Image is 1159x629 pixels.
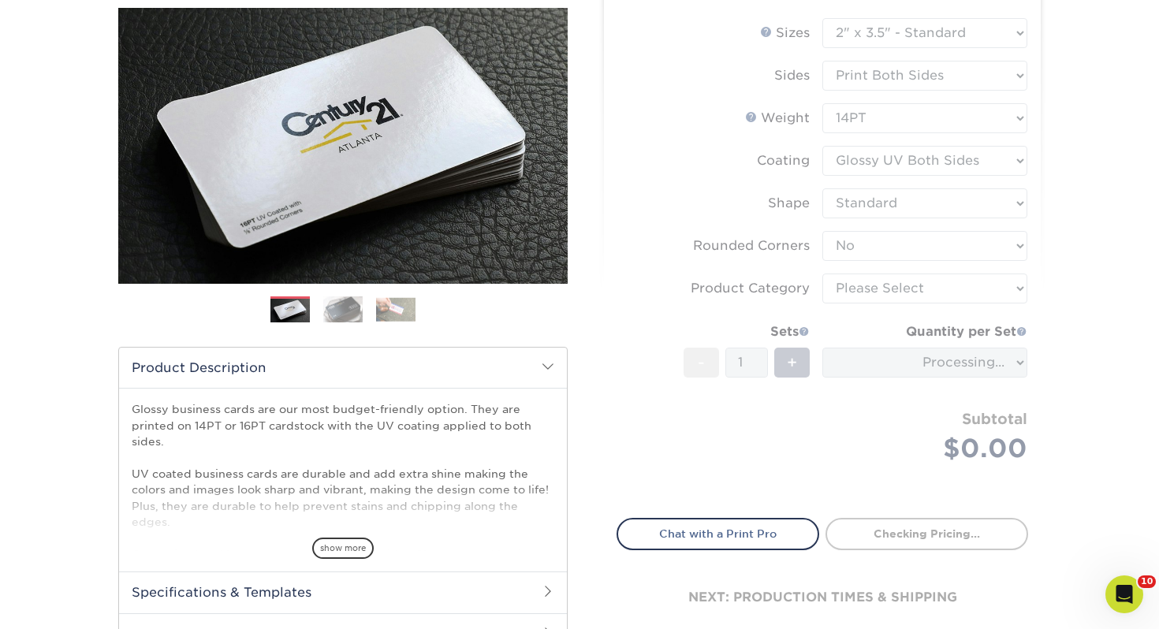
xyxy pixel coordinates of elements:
p: Glossy business cards are our most budget-friendly option. They are printed on 14PT or 16PT cards... [132,401,554,610]
span: 10 [1138,575,1156,588]
iframe: Intercom live chat [1105,575,1143,613]
iframe: Google Customer Reviews [4,581,134,623]
img: Business Cards 01 [270,291,310,330]
a: Chat with a Print Pro [617,518,819,549]
img: Business Cards 02 [323,296,363,323]
span: show more [312,538,374,559]
h2: Specifications & Templates [119,571,567,612]
img: Business Cards 03 [376,297,416,322]
a: Checking Pricing... [825,518,1028,549]
h2: Product Description [119,348,567,388]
